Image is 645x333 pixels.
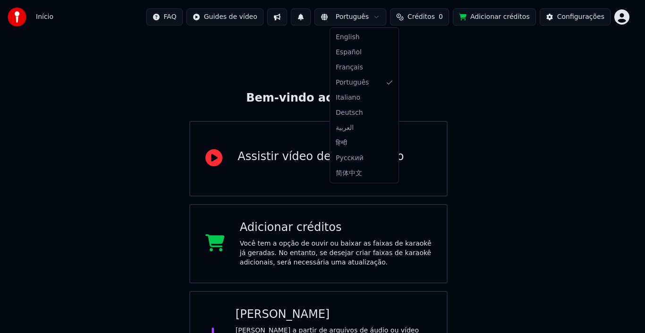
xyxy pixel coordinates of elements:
span: العربية [336,123,354,133]
span: 简体中文 [336,169,362,178]
span: English [336,33,360,42]
span: Deutsch [336,108,363,118]
span: Français [336,63,363,72]
span: Русский [336,154,364,163]
span: Italiano [336,93,360,102]
span: Español [336,48,362,57]
span: हिन्दी [336,138,347,148]
span: Português [336,78,369,87]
